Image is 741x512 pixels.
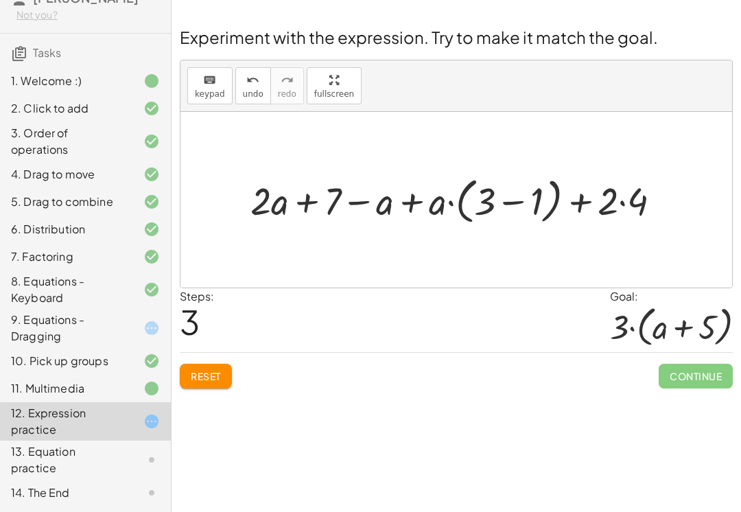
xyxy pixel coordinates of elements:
[11,443,121,476] div: 13. Equation practice
[16,8,160,22] div: Not you?
[180,364,232,388] button: Reset
[307,67,362,104] button: fullscreen
[11,248,121,265] div: 7. Factoring
[143,413,160,430] i: Task started.
[243,89,263,99] span: undo
[246,72,259,89] i: undo
[11,405,121,438] div: 12. Expression practice
[11,273,121,306] div: 8. Equations - Keyboard
[33,45,61,60] span: Tasks
[143,194,160,210] i: Task finished and correct.
[180,301,200,342] span: 3
[143,166,160,183] i: Task finished and correct.
[11,380,121,397] div: 11. Multimedia
[143,133,160,150] i: Task finished and correct.
[143,281,160,298] i: Task finished and correct.
[11,73,121,89] div: 1. Welcome :)
[11,485,121,501] div: 14. The End
[143,221,160,237] i: Task finished and correct.
[203,72,216,89] i: keyboard
[314,89,354,99] span: fullscreen
[11,100,121,117] div: 2. Click to add
[278,89,296,99] span: redo
[187,67,233,104] button: keyboardkeypad
[180,27,658,47] span: Experiment with the expression. Try to make it match the goal.
[11,194,121,210] div: 5. Drag to combine
[143,248,160,265] i: Task finished and correct.
[143,353,160,369] i: Task finished and correct.
[610,288,733,305] div: Goal:
[270,67,304,104] button: redoredo
[11,125,121,158] div: 3. Order of operations
[281,72,294,89] i: redo
[11,166,121,183] div: 4. Drag to move
[143,485,160,501] i: Task not started.
[235,67,271,104] button: undoundo
[143,452,160,468] i: Task not started.
[195,89,225,99] span: keypad
[143,100,160,117] i: Task finished and correct.
[180,289,214,303] label: Steps:
[11,221,121,237] div: 6. Distribution
[143,320,160,336] i: Task started.
[191,370,221,382] span: Reset
[11,353,121,369] div: 10. Pick up groups
[143,380,160,397] i: Task finished.
[11,312,121,345] div: 9. Equations - Dragging
[143,73,160,89] i: Task finished.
